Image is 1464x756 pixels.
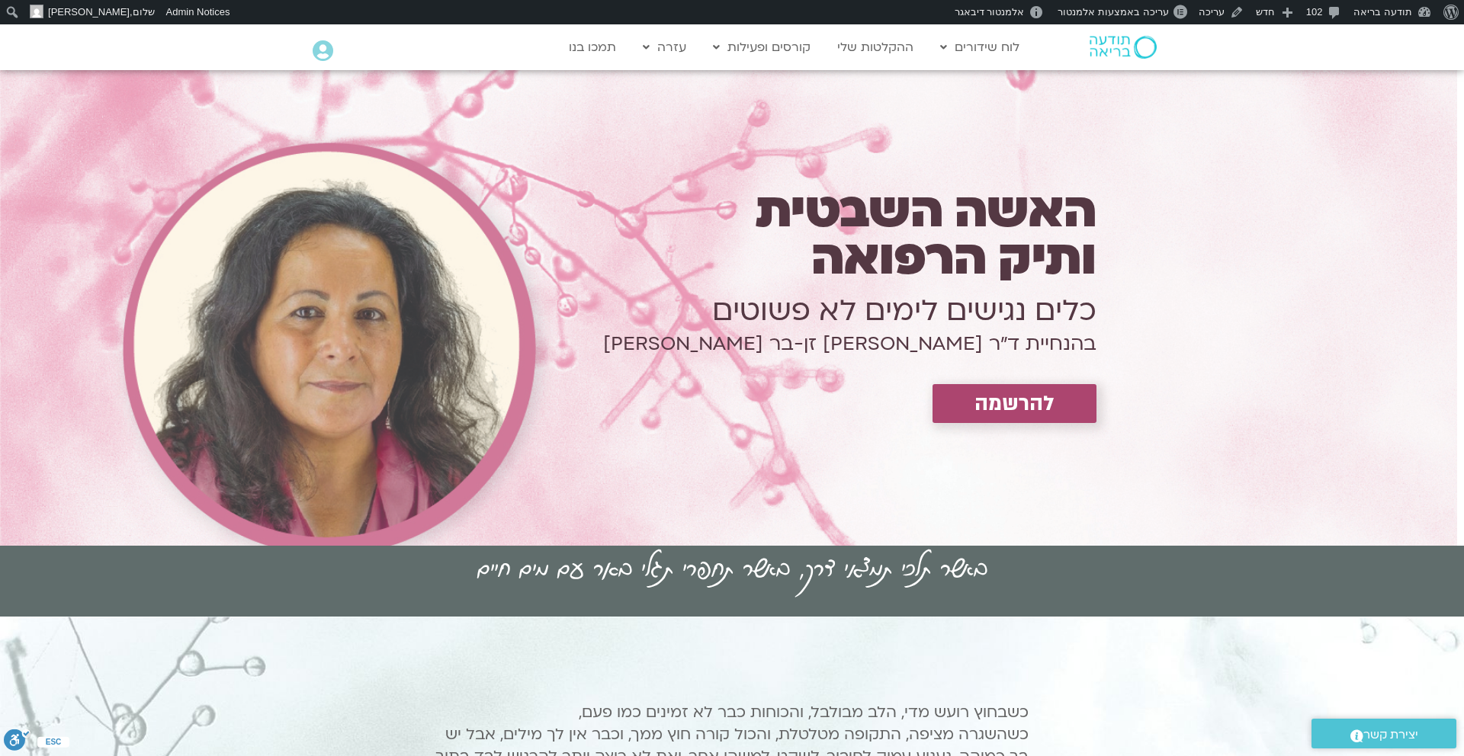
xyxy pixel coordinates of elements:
a: עזרה [635,33,694,62]
span: להרשמה [974,392,1055,415]
span: [PERSON_NAME] [48,6,130,18]
span: כשבחוץ רועש מדי, הלב מבולבל, והכוחות כבר לא זמינים כמו פעם, [579,702,1029,722]
a: תמכו בנו [561,33,624,62]
h1: כלים נגישים לימים לא פשוטים [499,290,1097,332]
span: עריכה באמצעות אלמנטור [1058,6,1168,18]
span: יצירת קשר [1363,725,1418,745]
a: ההקלטות שלי [830,33,921,62]
h2: באשר תלכי תמצאי דרך, באשר תחפרי תגלי באר עם מים חיים [477,546,987,588]
h1: בהנחיית ד״ר [PERSON_NAME] זן-בר [PERSON_NAME] [499,341,1097,347]
h1: האשה השבטית ותיק הרפואה [499,187,1097,282]
a: קורסים ופעילות [705,33,818,62]
a: יצירת קשר [1311,719,1456,748]
a: לוח שידורים [933,33,1027,62]
a: להרשמה [933,384,1096,423]
img: תודעה בריאה [1090,36,1157,59]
